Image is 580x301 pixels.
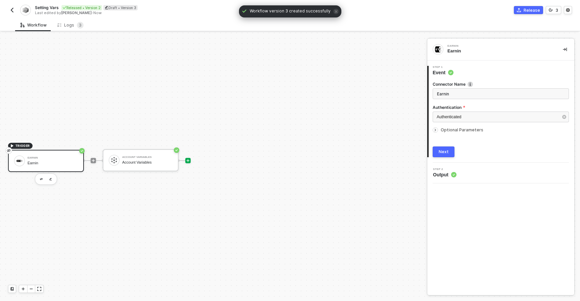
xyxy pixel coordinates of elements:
[549,8,553,12] span: icon-versioning
[250,8,331,15] span: Workflow version 3 created successfully
[439,149,449,155] div: Next
[433,69,453,76] span: Event
[435,46,441,52] img: integration-icon
[61,10,92,15] span: [PERSON_NAME]
[35,10,289,15] div: Last edited by - Now
[433,168,456,171] span: Step 2
[40,178,43,180] img: edit-cred
[7,148,11,153] span: eye-invisible
[433,104,569,110] label: Authentication
[433,146,454,157] button: Next
[563,47,567,51] span: icon-collapse-right
[105,6,108,9] span: icon-edit
[433,88,569,99] input: Enter description
[57,22,84,29] div: Logs
[427,66,574,157] div: Step 1Event Connector Nameicon-infoAuthenticationAuthenticatedOptional ParametersNext
[433,66,453,69] span: Step 1
[122,160,173,165] div: Account Variables
[15,143,30,148] span: TRIGGER
[10,144,14,148] span: icon-play
[174,147,179,153] span: icon-success-page
[546,6,561,14] button: 3
[61,5,102,10] div: Released • Version 2
[29,287,33,291] span: icon-minus
[433,128,437,132] span: icon-arrow-right-small
[242,8,247,14] span: icon-check
[28,161,78,165] div: Earnin
[16,160,22,162] img: icon
[433,81,569,87] label: Connector Name
[79,148,85,154] span: icon-success-page
[8,6,16,14] button: back
[20,23,47,28] div: Workflow
[49,178,52,181] img: edit-cred
[514,6,543,14] button: Release
[517,8,521,12] span: icon-commerce
[47,175,55,183] button: edit-cred
[447,45,548,47] div: Earnin
[186,159,190,163] span: icon-play
[437,115,461,119] span: Authenticated
[566,8,570,12] span: icon-settings
[433,171,456,178] span: Output
[447,48,552,54] div: Earnin
[77,22,84,29] sup: 3
[79,23,82,28] span: 3
[433,126,569,134] div: Optional Parameters
[9,7,15,13] img: back
[35,5,59,10] span: Setting Vars
[28,157,78,159] div: Earnin
[524,7,540,13] div: Release
[91,159,95,163] span: icon-play
[468,82,473,87] img: icon-info
[103,5,138,10] div: Draft • Version 3
[122,156,173,159] div: Account Variables
[37,287,41,291] span: icon-expand
[441,127,483,132] span: Optional Parameters
[555,7,558,13] div: 3
[37,175,45,183] button: edit-cred
[22,7,28,13] img: integration-icon
[21,287,25,291] span: icon-play
[111,157,117,163] img: icon
[333,9,339,14] span: icon-close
